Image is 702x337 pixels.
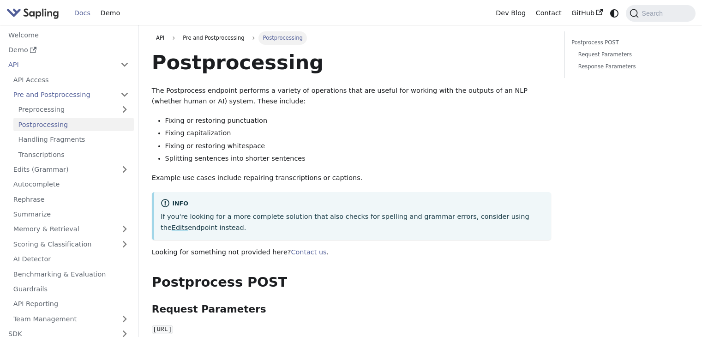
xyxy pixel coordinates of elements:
[69,6,96,20] a: Docs
[152,31,169,44] a: API
[8,253,134,266] a: AI Detector
[8,237,134,251] a: Scoring & Classification
[13,103,134,116] a: Preprocessing
[152,325,173,334] code: [URL]
[3,58,115,72] a: API
[165,115,552,126] li: Fixing or restoring punctuation
[152,31,551,44] nav: Breadcrumbs
[165,153,552,164] li: Splitting sentences into shorter sentences
[578,62,682,71] a: Response Parameters
[165,141,552,152] li: Fixing or restoring whitespace
[578,50,682,59] a: Request Parameters
[6,6,62,20] a: Sapling.aiSapling.ai
[491,6,530,20] a: Dev Blog
[8,178,134,191] a: Autocomplete
[571,38,685,47] a: Postprocess POST
[115,58,134,72] button: Collapse sidebar category 'API'
[626,5,695,22] button: Search (Command+K)
[152,274,551,291] h2: Postprocess POST
[13,133,134,146] a: Handling Fragments
[6,6,59,20] img: Sapling.ai
[639,10,668,17] span: Search
[8,193,134,206] a: Rephrase
[13,148,134,161] a: Transcriptions
[8,297,134,311] a: API Reporting
[8,208,134,221] a: Summarize
[8,223,134,236] a: Memory & Retrieval
[8,163,134,176] a: Edits (Grammar)
[152,173,551,184] p: Example use cases include repairing transcriptions or captions.
[3,28,134,42] a: Welcome
[531,6,567,20] a: Contact
[96,6,125,20] a: Demo
[8,312,134,325] a: Team Management
[8,283,134,296] a: Guardrails
[608,6,621,20] button: Switch between dark and light mode (currently system mode)
[152,247,551,258] p: Looking for something not provided here? .
[152,303,551,316] h3: Request Parameters
[3,43,134,57] a: Demo
[152,50,551,75] h1: Postprocessing
[152,85,551,108] p: The Postprocess endpoint performs a variety of operations that are useful for working with the ou...
[179,31,249,44] span: Pre and Postprocessing
[8,267,134,281] a: Benchmarking & Evaluation
[291,248,326,256] a: Contact us
[566,6,607,20] a: GitHub
[172,224,188,231] a: Edits
[161,199,545,210] div: info
[8,73,134,86] a: API Access
[258,31,307,44] span: Postprocessing
[156,35,164,41] span: API
[161,211,545,234] p: If you're looking for a more complete solution that also checks for spelling and grammar errors, ...
[8,88,134,102] a: Pre and Postprocessing
[165,128,552,139] li: Fixing capitalization
[13,118,134,131] a: Postprocessing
